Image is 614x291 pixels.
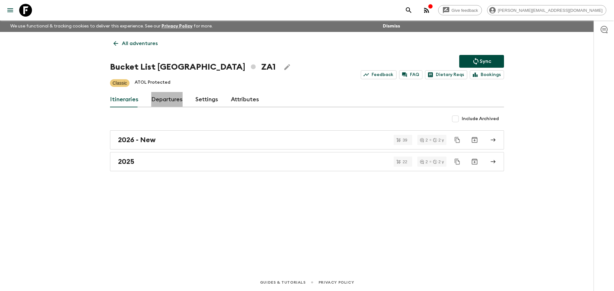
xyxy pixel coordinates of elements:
a: Privacy Policy [161,24,193,28]
p: ATOL Protected [135,79,170,87]
button: Duplicate [452,156,463,167]
a: All adventures [110,37,161,50]
a: Settings [195,92,218,107]
a: Feedback [361,70,397,79]
a: FAQ [399,70,422,79]
button: Duplicate [452,134,463,146]
a: Departures [151,92,183,107]
button: Archive [468,134,481,146]
a: 2025 [110,152,504,171]
button: Archive [468,155,481,168]
a: Privacy Policy [319,279,354,286]
div: 2 [420,160,428,164]
span: Include Archived [462,116,499,122]
h1: Bucket List [GEOGRAPHIC_DATA] ZA1 [110,61,276,73]
span: 22 [399,160,411,164]
a: 2026 - New [110,130,504,149]
div: 2 y [433,138,444,142]
span: Give feedback [448,8,482,13]
div: 2 y [433,160,444,164]
h2: 2025 [118,157,134,166]
p: Classic [113,80,127,86]
span: [PERSON_NAME][EMAIL_ADDRESS][DOMAIN_NAME] [494,8,606,13]
p: We use functional & tracking cookies to deliver this experience. See our for more. [8,20,215,32]
a: Attributes [231,92,259,107]
button: Sync adventure departures to the booking engine [459,55,504,68]
button: Edit Adventure Title [281,61,294,73]
a: Guides & Tutorials [260,279,306,286]
button: search adventures [402,4,415,17]
button: Dismiss [381,22,402,31]
p: Sync [480,57,491,65]
div: [PERSON_NAME][EMAIL_ADDRESS][DOMAIN_NAME] [487,5,606,15]
a: Give feedback [438,5,482,15]
div: 2 [420,138,428,142]
a: Itineraries [110,92,138,107]
p: All adventures [122,40,158,47]
a: Dietary Reqs [425,70,467,79]
button: menu [4,4,17,17]
span: 39 [399,138,411,142]
a: Bookings [470,70,504,79]
h2: 2026 - New [118,136,156,144]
